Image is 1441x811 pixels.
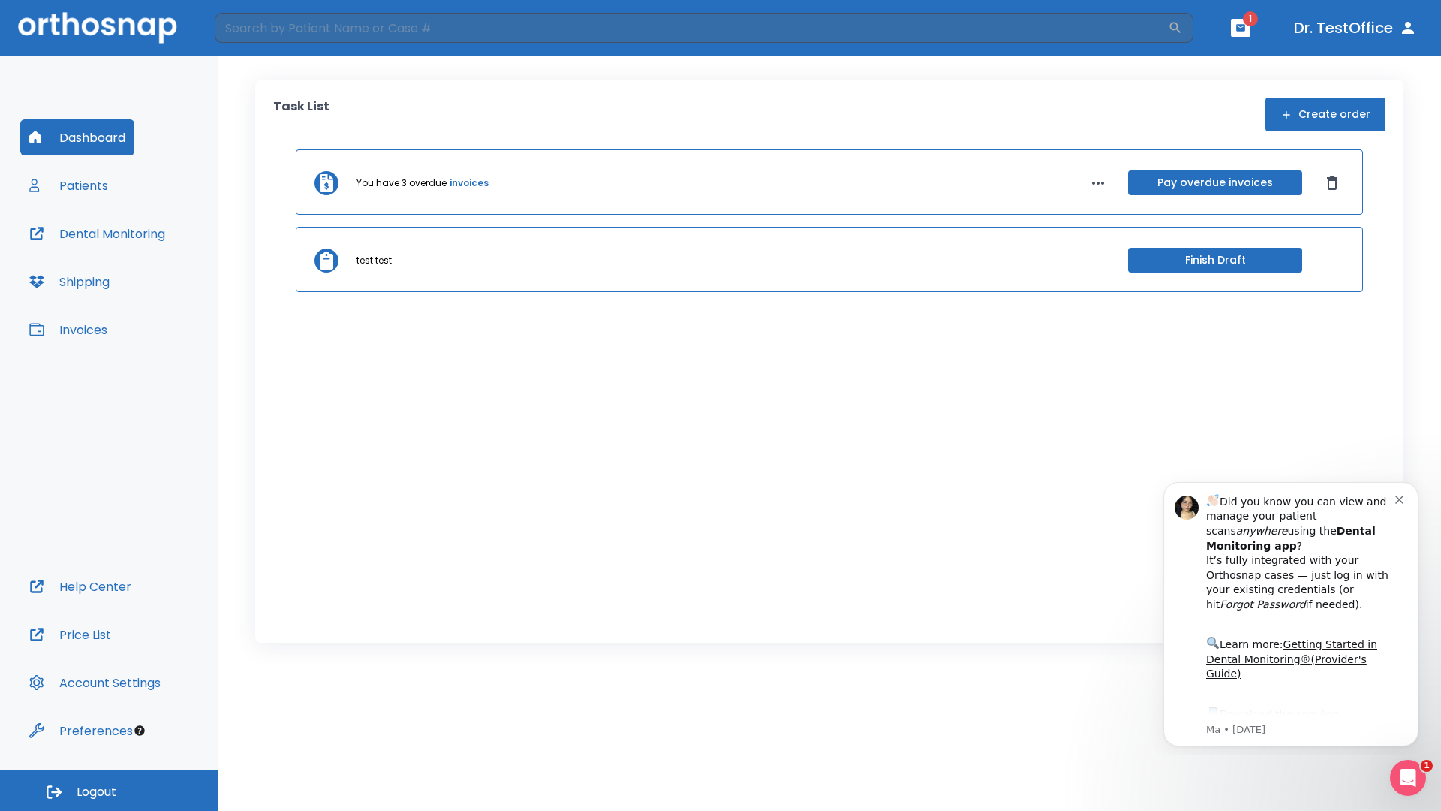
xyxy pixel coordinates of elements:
[273,98,329,131] p: Task List
[20,167,117,204] button: Patients
[20,264,119,300] button: Shipping
[1288,14,1423,41] button: Dr. TestOffice
[20,665,170,701] button: Account Settings
[356,176,447,190] p: You have 3 overdue
[1243,11,1258,26] span: 1
[65,255,254,268] p: Message from Ma, sent 4w ago
[65,236,254,312] div: Download the app: | ​ Let us know if you need help getting started!
[1128,170,1302,195] button: Pay overdue invoices
[1141,469,1441,755] iframe: Intercom notifications message
[133,724,146,737] div: Tooltip anchor
[77,784,116,800] span: Logout
[215,13,1168,43] input: Search by Patient Name or Case #
[356,254,392,267] p: test test
[1128,248,1302,273] button: Finish Draft
[18,12,177,43] img: Orthosnap
[1390,760,1426,796] iframe: Intercom live chat
[65,240,199,267] a: App Store
[20,617,120,653] button: Price List
[1320,171,1344,195] button: Dismiss
[254,23,266,35] button: Dismiss notification
[20,312,116,348] button: Invoices
[20,216,174,252] button: Dental Monitoring
[1421,760,1433,772] span: 1
[20,713,142,749] button: Preferences
[20,568,140,604] button: Help Center
[20,119,134,155] button: Dashboard
[450,176,489,190] a: invoices
[1265,98,1385,131] button: Create order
